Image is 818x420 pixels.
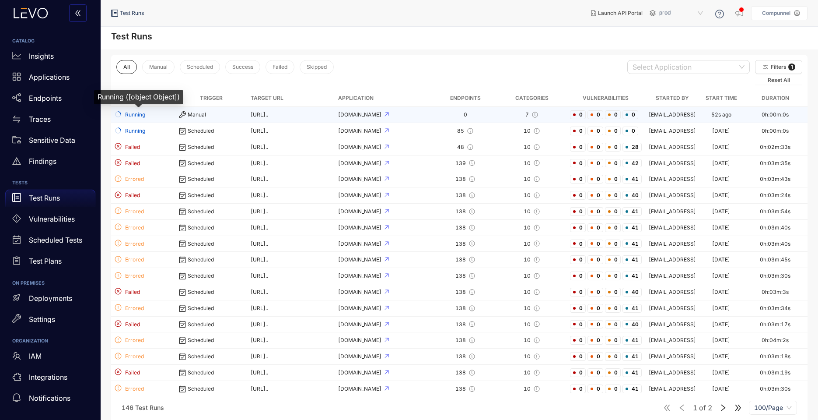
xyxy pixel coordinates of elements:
[605,288,621,296] span: 0
[743,123,808,139] td: 0h:00m:0s
[338,353,383,360] span: [DOMAIN_NAME]
[437,272,494,279] div: 138
[605,207,621,216] span: 0
[645,171,699,187] td: [EMAIL_ADDRESS]
[605,255,621,264] span: 0
[645,236,699,252] td: [EMAIL_ADDRESS]
[338,160,383,166] span: [DOMAIN_NAME]
[645,123,699,139] td: [EMAIL_ADDRESS]
[338,289,383,295] span: [DOMAIN_NAME]
[570,143,586,152] span: 0
[712,370,730,376] div: [DATE]
[12,281,88,286] h6: ON PREMISES
[437,321,494,328] div: 138
[755,76,802,85] button: Reset All
[645,107,699,123] td: [EMAIL_ADDRESS]
[570,110,586,119] span: 0
[29,215,75,223] p: Vulnerabilities
[645,349,699,365] td: [EMAIL_ADDRESS]
[605,191,621,200] span: 0
[587,127,603,135] span: 0
[712,273,730,279] div: [DATE]
[437,289,494,296] div: 138
[232,64,253,70] span: Success
[605,336,621,345] span: 0
[743,187,808,204] td: 0h:03m:24s
[570,385,586,393] span: 0
[29,52,54,60] p: Insights
[179,369,244,376] div: Scheduled
[768,77,790,83] span: Reset All
[754,401,792,414] span: 100/Page
[251,192,268,198] span: [URL]..
[29,236,82,244] p: Scheduled Tests
[743,317,808,333] td: 0h:03m:17s
[179,353,244,360] div: Scheduled
[712,160,730,166] div: [DATE]
[125,257,144,263] span: Errored
[645,268,699,284] td: [EMAIL_ADDRESS]
[125,176,144,182] span: Errored
[433,90,498,107] th: Endpoints
[12,115,21,124] span: swap
[437,159,494,166] div: 139
[771,64,787,70] span: Filters
[645,381,699,397] td: [EMAIL_ADDRESS]
[712,337,730,343] div: [DATE]
[251,337,268,343] span: [URL]..
[743,155,808,172] td: 0h:03m:35s
[5,253,95,274] a: Test Plans
[501,321,563,328] div: 10
[501,272,563,279] div: 10
[437,256,494,263] div: 138
[5,110,95,131] a: Traces
[712,321,730,328] div: [DATE]
[179,127,244,134] div: Scheduled
[622,207,642,216] span: 41
[29,257,62,265] p: Test Plans
[179,176,244,183] div: Scheduled
[570,240,586,248] span: 0
[120,10,144,16] span: Test Runs
[501,256,563,263] div: 10
[587,175,603,184] span: 0
[5,289,95,311] a: Deployments
[645,317,699,333] td: [EMAIL_ADDRESS]
[605,320,621,329] span: 0
[501,369,563,376] div: 10
[5,47,95,68] a: Insights
[251,305,268,311] span: [URL]..
[570,272,586,280] span: 0
[437,176,494,183] div: 138
[711,112,731,118] div: 52s ago
[338,240,383,247] span: [DOMAIN_NAME]
[587,352,603,361] span: 0
[587,304,603,313] span: 0
[501,144,563,151] div: 10
[587,207,603,216] span: 0
[570,223,586,232] span: 0
[587,110,603,119] span: 0
[712,289,730,295] div: [DATE]
[498,90,566,107] th: Categories
[501,353,563,360] div: 10
[179,305,244,312] div: Scheduled
[587,143,603,152] span: 0
[570,127,586,135] span: 0
[570,352,586,361] span: 0
[501,337,563,344] div: 10
[437,127,494,134] div: 85
[179,144,244,151] div: Scheduled
[437,144,494,151] div: 48
[587,336,603,345] span: 0
[712,128,730,134] div: [DATE]
[338,224,383,231] span: [DOMAIN_NAME]
[605,159,621,168] span: 0
[179,208,244,215] div: Scheduled
[12,157,21,166] span: warning
[335,90,433,107] th: Application
[645,220,699,236] td: [EMAIL_ADDRESS]
[251,289,268,295] span: [URL]..
[699,90,743,107] th: Start Time
[5,211,95,232] a: Vulnerabilities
